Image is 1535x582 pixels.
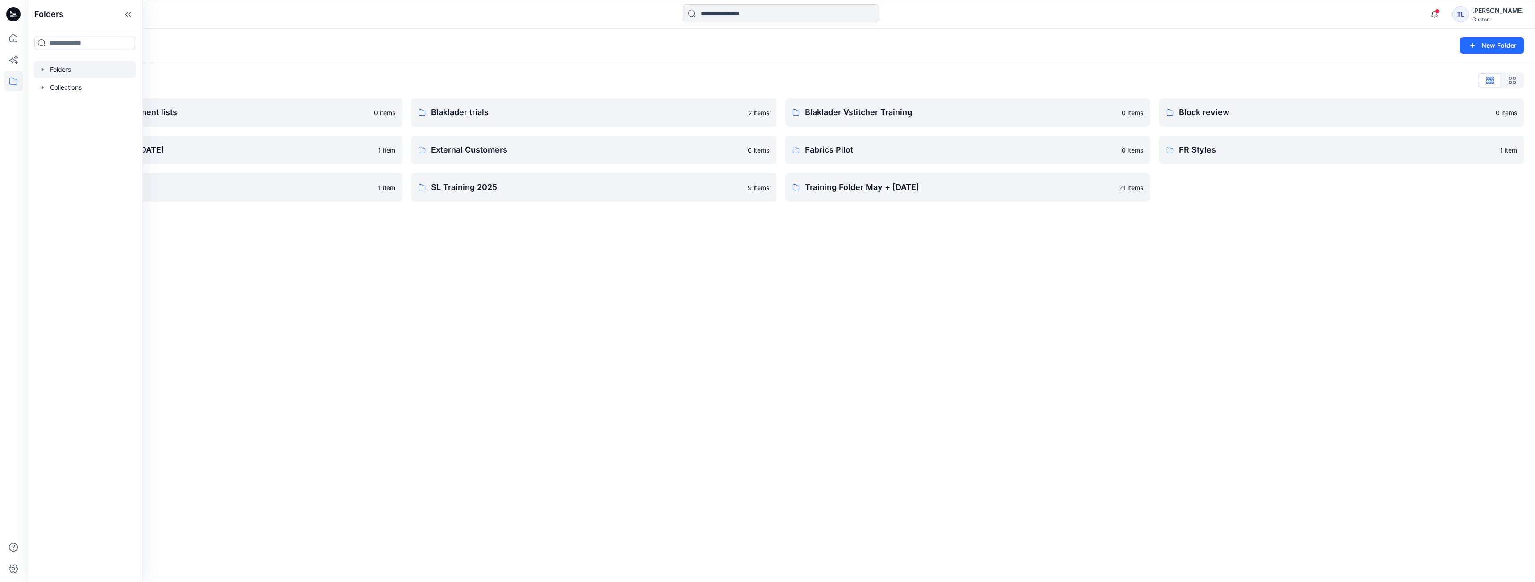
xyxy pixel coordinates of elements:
p: Avatars and measurement lists [57,106,369,119]
p: Block review [1179,106,1490,119]
a: Pilot project 20251 item [37,173,402,202]
a: SL Training 20259 items [411,173,776,202]
a: Development styles [DATE]1 item [37,136,402,164]
a: Fabrics Pilot0 items [785,136,1150,164]
p: 1 item [1500,145,1517,155]
a: Blaklader trials2 items [411,98,776,127]
p: Blaklader Vstitcher Training [805,106,1116,119]
a: Training Folder May + [DATE]21 items [785,173,1150,202]
p: Fabrics Pilot [805,144,1116,156]
a: External Customers0 items [411,136,776,164]
p: External Customers [431,144,743,156]
p: 21 items [1119,183,1143,192]
button: New Folder [1460,37,1524,54]
p: 1 item [378,145,395,155]
p: 0 items [1122,145,1143,155]
p: Pilot project 2025 [57,181,373,194]
a: Avatars and measurement lists0 items [37,98,402,127]
p: SL Training 2025 [431,181,743,194]
p: 0 items [1122,108,1143,117]
div: TL [1452,6,1469,22]
p: 2 items [748,108,769,117]
a: FR Styles1 item [1159,136,1524,164]
div: Guston [1472,16,1524,23]
p: FR Styles [1179,144,1494,156]
a: Block review0 items [1159,98,1524,127]
p: Blaklader trials [431,106,743,119]
p: Training Folder May + [DATE] [805,181,1114,194]
div: [PERSON_NAME] [1472,5,1524,16]
a: Blaklader Vstitcher Training0 items [785,98,1150,127]
p: 0 items [1496,108,1517,117]
p: 1 item [378,183,395,192]
p: 0 items [374,108,395,117]
p: 9 items [748,183,769,192]
p: 0 items [748,145,769,155]
p: Development styles [DATE] [57,144,373,156]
